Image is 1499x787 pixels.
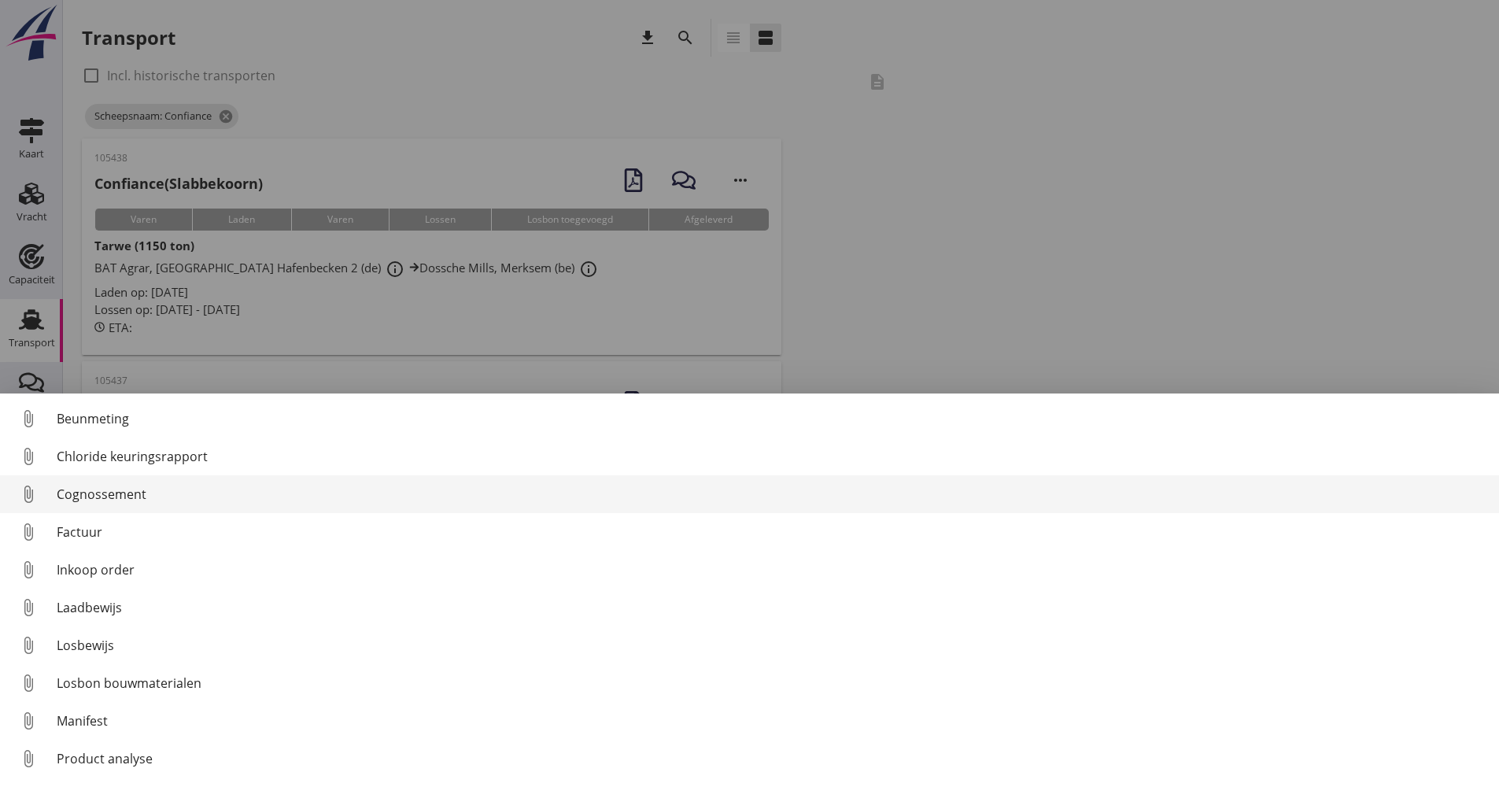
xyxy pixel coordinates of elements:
i: attach_file [16,708,41,733]
i: attach_file [16,482,41,507]
div: Product analyse [57,749,1486,768]
i: attach_file [16,406,41,431]
i: attach_file [16,444,41,469]
i: attach_file [16,671,41,696]
div: Factuur [57,523,1486,541]
div: Losbon bouwmaterialen [57,674,1486,693]
i: attach_file [16,557,41,582]
i: attach_file [16,746,41,771]
i: attach_file [16,633,41,658]
div: Inkoop order [57,560,1486,579]
div: Beunmeting [57,409,1486,428]
i: attach_file [16,595,41,620]
i: attach_file [16,519,41,545]
div: Manifest [57,711,1486,730]
div: Laadbewijs [57,598,1486,617]
div: Cognossement [57,485,1486,504]
div: Losbewijs [57,636,1486,655]
div: Chloride keuringsrapport [57,447,1486,466]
